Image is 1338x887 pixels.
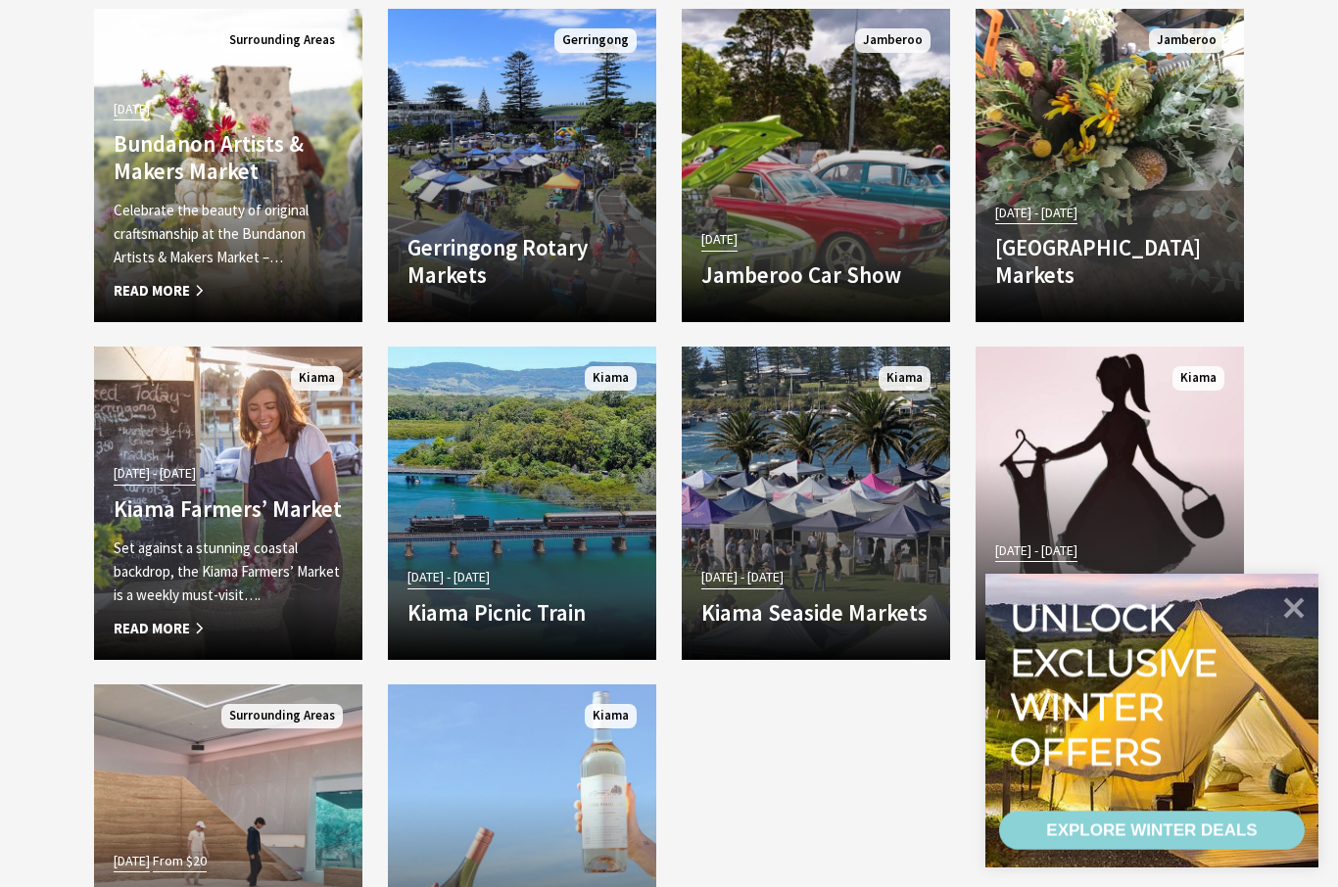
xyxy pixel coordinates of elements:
span: [DATE] - [DATE] [995,202,1077,224]
a: [DATE] - [DATE] [GEOGRAPHIC_DATA] Markets Jamberoo [976,9,1244,322]
span: From $20 [153,850,207,872]
span: [DATE] [114,850,150,872]
h4: Jamberoo Car Show [701,261,931,289]
a: Gerringong Rotary Markets Gerringong [388,9,656,322]
a: [DATE] - [DATE] Rekindled Fashion Pre-loved Market Kiama [976,347,1244,660]
h4: Kiama Farmers’ Market [114,495,343,523]
h4: Rekindled Fashion Pre-loved Market [995,572,1224,626]
span: Jamberoo [855,28,931,53]
a: [DATE] - [DATE] Kiama Picnic Train Kiama [388,347,656,660]
h4: Bundanon Artists & Makers Market [114,130,343,184]
h4: Kiama Seaside Markets [701,599,931,627]
span: [DATE] - [DATE] [407,566,490,588]
a: [DATE] Jamberoo Car Show Jamberoo [682,9,950,322]
span: Kiama [585,366,637,391]
a: [DATE] - [DATE] Kiama Farmers’ Market Set against a stunning coastal backdrop, the Kiama Farmers’... [94,347,362,660]
span: [DATE] [114,98,150,120]
span: Kiama [1172,366,1224,391]
p: Celebrate the beauty of original craftsmanship at the Bundanon Artists & Makers Market –… [114,199,343,269]
span: Kiama [879,366,931,391]
a: [DATE] Bundanon Artists & Makers Market Celebrate the beauty of original craftsmanship at the Bun... [94,9,362,322]
a: EXPLORE WINTER DEALS [999,811,1305,850]
h4: [GEOGRAPHIC_DATA] Markets [995,234,1224,288]
div: Unlock exclusive winter offers [1010,595,1226,773]
span: [DATE] - [DATE] [995,539,1077,562]
div: EXPLORE WINTER DEALS [1046,811,1257,850]
a: [DATE] - [DATE] Kiama Seaside Markets Kiama [682,347,950,660]
span: Gerringong [554,28,637,53]
h4: Gerringong Rotary Markets [407,234,637,288]
span: Jamberoo [1149,28,1224,53]
span: Kiama [291,366,343,391]
p: Set against a stunning coastal backdrop, the Kiama Farmers’ Market is a weekly must-visit…. [114,537,343,607]
span: [DATE] - [DATE] [114,462,196,485]
h4: Kiama Picnic Train [407,599,637,627]
span: [DATE] [701,228,738,251]
span: [DATE] - [DATE] [701,566,784,588]
span: Read More [114,617,343,640]
span: Surrounding Areas [221,28,343,53]
span: Surrounding Areas [221,704,343,728]
span: Kiama [585,704,637,728]
span: Read More [114,279,343,303]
